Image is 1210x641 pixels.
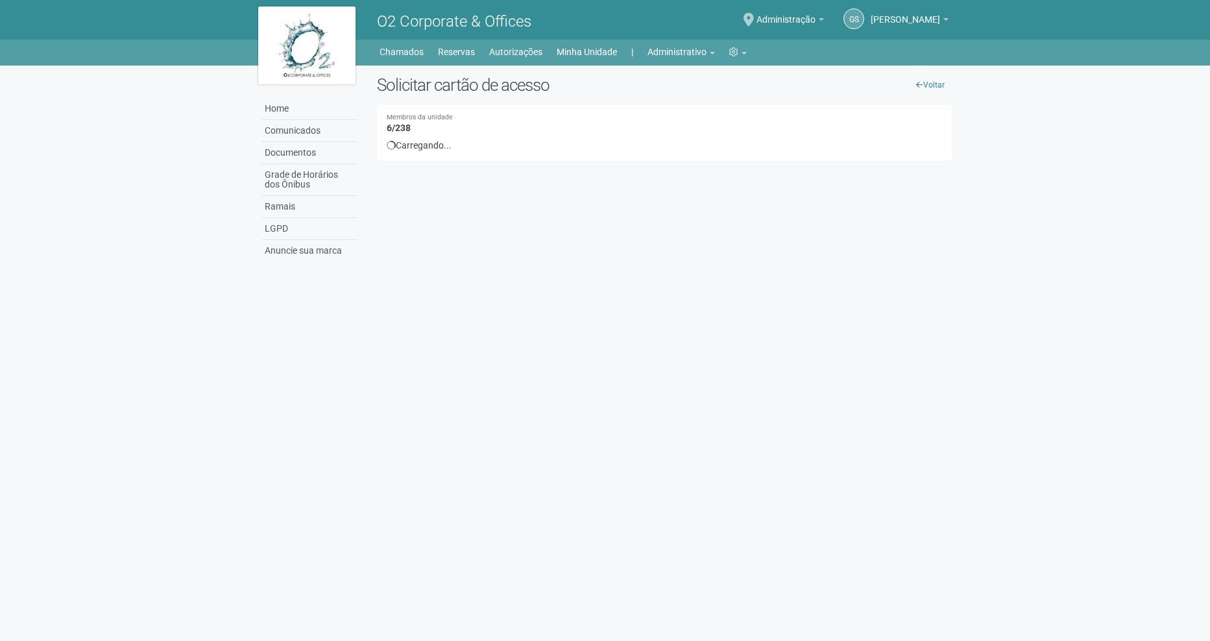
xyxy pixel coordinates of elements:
[438,43,475,61] a: Reservas
[377,12,531,30] span: O2 Corporate & Offices
[557,43,617,61] a: Minha Unidade
[258,6,356,84] img: logo.jpg
[387,114,943,133] h4: 6/238
[729,43,747,61] a: Configurações
[261,98,357,120] a: Home
[261,240,357,261] a: Anuncie sua marca
[647,43,715,61] a: Administrativo
[261,218,357,240] a: LGPD
[377,75,952,95] h2: Solicitar cartão de acesso
[631,43,633,61] a: |
[261,120,357,142] a: Comunicados
[387,114,943,121] small: Membros da unidade
[756,16,824,27] a: Administração
[380,43,424,61] a: Chamados
[261,164,357,196] a: Grade de Horários dos Ônibus
[387,139,943,151] div: Carregando...
[843,8,864,29] a: GS
[871,16,949,27] a: [PERSON_NAME]
[871,2,940,25] span: Gabriela Souza
[756,2,816,25] span: Administração
[489,43,542,61] a: Autorizações
[261,142,357,164] a: Documentos
[909,75,952,95] a: Voltar
[261,196,357,218] a: Ramais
